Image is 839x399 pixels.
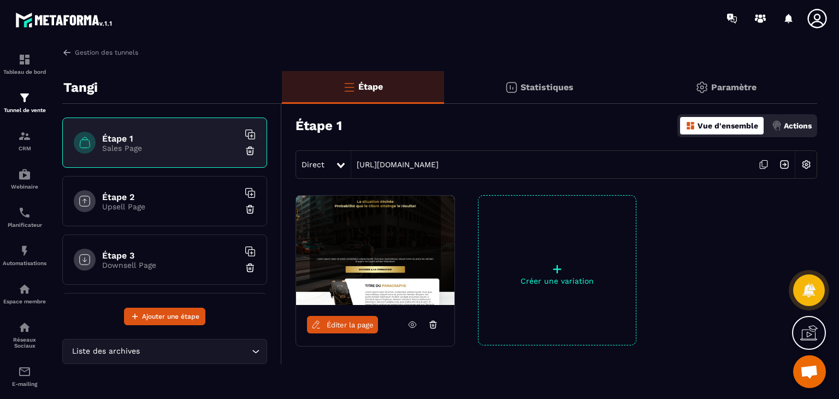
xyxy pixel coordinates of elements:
img: automations [18,244,31,257]
span: Direct [302,160,324,169]
h6: Étape 1 [102,133,239,144]
img: setting-gr.5f69749f.svg [695,81,708,94]
a: schedulerschedulerPlanificateur [3,198,46,236]
a: [URL][DOMAIN_NAME] [351,160,439,169]
p: Vue d'ensemble [698,121,758,130]
a: formationformationTableau de bord [3,45,46,83]
h6: Étape 2 [102,192,239,202]
div: Search for option [62,339,267,364]
p: Paramètre [711,82,757,92]
a: automationsautomationsWebinaire [3,160,46,198]
p: Upsell Page [102,202,239,211]
img: trash [245,145,256,156]
a: emailemailE-mailing [3,357,46,395]
span: Ajouter une étape [142,311,199,322]
p: Downsell Page [102,261,239,269]
a: Éditer la page [307,316,378,333]
p: Réseaux Sociaux [3,337,46,349]
img: stats.20deebd0.svg [505,81,518,94]
img: bars-o.4a397970.svg [342,80,356,93]
a: Gestion des tunnels [62,48,138,57]
img: scheduler [18,206,31,219]
img: email [18,365,31,378]
input: Search for option [142,345,249,357]
img: trash [245,262,256,273]
img: actions.d6e523a2.png [772,121,782,131]
img: setting-w.858f3a88.svg [796,154,817,175]
a: Ouvrir le chat [793,355,826,388]
img: social-network [18,321,31,334]
span: Liste des archives [69,345,142,357]
a: formationformationCRM [3,121,46,160]
p: Tangi [63,77,98,98]
p: Actions [784,121,812,130]
button: Ajouter une étape [124,308,205,325]
p: Webinaire [3,184,46,190]
p: Étape [358,81,383,92]
a: automationsautomationsEspace membre [3,274,46,313]
p: Statistiques [521,82,574,92]
img: formation [18,91,31,104]
p: Tableau de bord [3,69,46,75]
img: formation [18,130,31,143]
span: Éditer la page [327,321,374,329]
p: Créer une variation [478,277,636,285]
p: Espace membre [3,298,46,304]
img: trash [245,204,256,215]
img: automations [18,283,31,296]
p: Planificateur [3,222,46,228]
p: Sales Page [102,144,239,152]
img: image [296,196,454,305]
img: arrow-next.bcc2205e.svg [774,154,795,175]
p: Automatisations [3,260,46,266]
p: E-mailing [3,381,46,387]
h3: Étape 1 [296,118,342,133]
img: arrow [62,48,72,57]
p: CRM [3,145,46,151]
a: social-networksocial-networkRéseaux Sociaux [3,313,46,357]
a: formationformationTunnel de vente [3,83,46,121]
img: dashboard-orange.40269519.svg [686,121,695,131]
p: + [478,261,636,277]
h6: Étape 3 [102,250,239,261]
img: formation [18,53,31,66]
p: Tunnel de vente [3,107,46,113]
img: logo [15,10,114,30]
a: automationsautomationsAutomatisations [3,236,46,274]
img: automations [18,168,31,181]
